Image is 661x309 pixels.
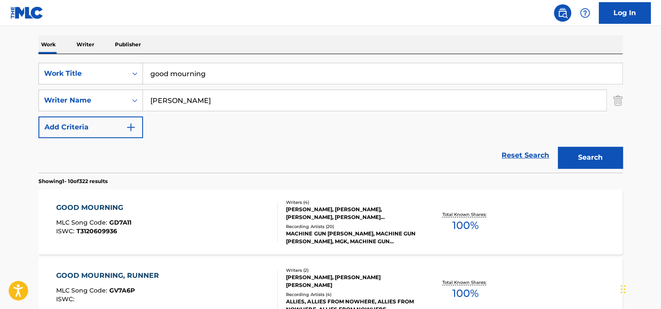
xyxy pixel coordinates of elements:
[56,203,131,213] div: GOOD MOURNING
[286,223,416,230] div: Recording Artists ( 20 )
[286,230,416,245] div: MACHINE GUN [PERSON_NAME], MACHINE GUN [PERSON_NAME], MGK, MACHINE GUN [PERSON_NAME], MGK
[38,177,108,185] p: Showing 1 - 10 of 322 results
[286,206,416,221] div: [PERSON_NAME], [PERSON_NAME], [PERSON_NAME], [PERSON_NAME] [PERSON_NAME]
[613,90,623,111] img: Delete Criterion
[56,286,109,294] span: MLC Song Code :
[76,227,117,235] span: T3120609936
[38,35,58,54] p: Work
[44,68,122,79] div: Work Title
[38,63,623,173] form: Search Form
[580,8,590,18] img: help
[56,219,109,226] span: MLC Song Code :
[109,286,135,294] span: GV7A6P
[286,291,416,298] div: Recording Artists ( 4 )
[452,286,478,301] span: 100 %
[557,8,568,18] img: search
[10,6,44,19] img: MLC Logo
[109,219,131,226] span: GD7A11
[618,267,661,309] iframe: Chat Widget
[286,267,416,274] div: Writers ( 2 )
[44,95,122,106] div: Writer Name
[620,276,626,302] div: Drag
[56,227,76,235] span: ISWC :
[38,116,143,138] button: Add Criteria
[126,122,136,132] img: 9d2ae6d4665cec9f34b9.svg
[112,35,143,54] p: Publisher
[56,270,163,281] div: GOOD MOURNING, RUNNER
[286,199,416,206] div: Writers ( 4 )
[38,190,623,254] a: GOOD MOURNINGMLC Song Code:GD7A11ISWC:T3120609936Writers (4)[PERSON_NAME], [PERSON_NAME], [PERSON...
[442,211,488,218] p: Total Known Shares:
[74,35,97,54] p: Writer
[442,279,488,286] p: Total Known Shares:
[497,146,553,165] a: Reset Search
[56,295,76,303] span: ISWC :
[554,4,571,22] a: Public Search
[599,2,651,24] a: Log In
[286,274,416,289] div: [PERSON_NAME], [PERSON_NAME] [PERSON_NAME]
[558,147,623,168] button: Search
[576,4,594,22] div: Help
[452,218,478,233] span: 100 %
